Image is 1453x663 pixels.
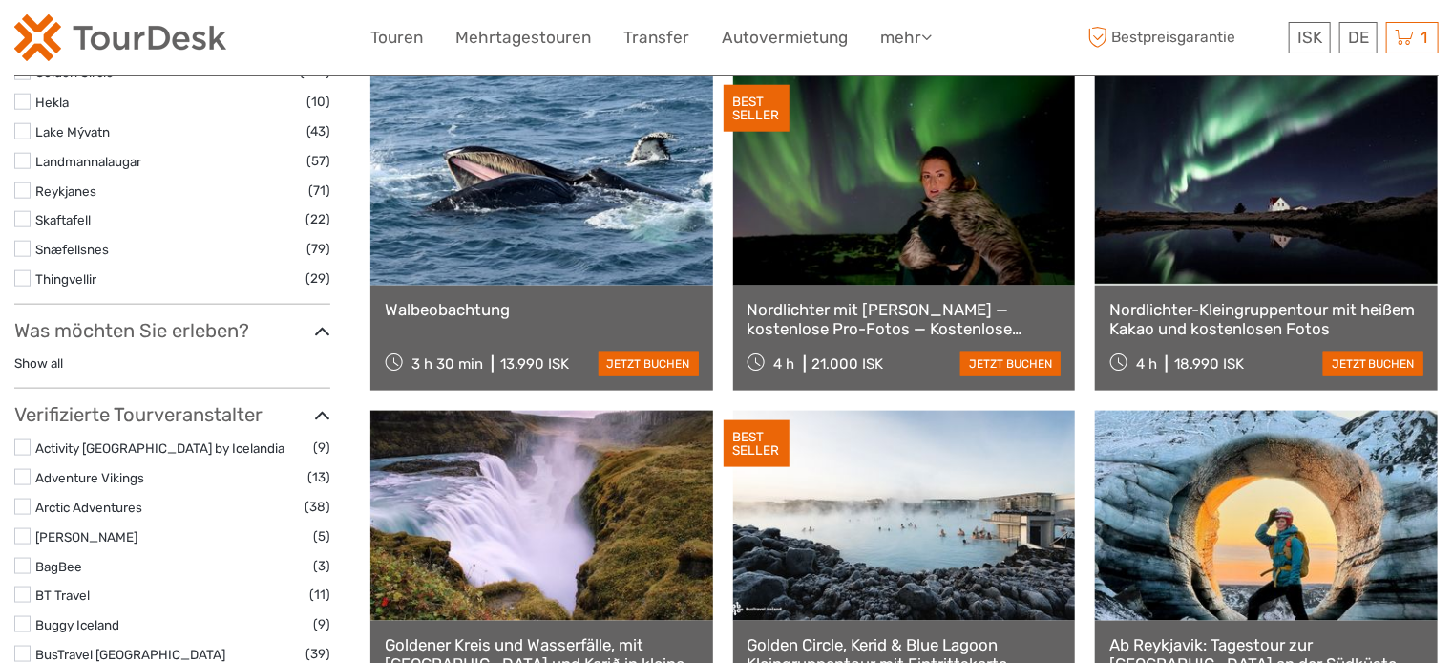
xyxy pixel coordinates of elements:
span: 4 h [1136,355,1157,373]
span: 4 h [774,355,795,373]
span: (71) [308,180,330,202]
a: Skaftafell [35,212,91,227]
span: (5) [313,525,330,547]
p: We're away right now. Please check back later! [27,33,216,49]
span: 3 h 30 min [411,355,483,373]
span: (13) [307,466,330,488]
a: [PERSON_NAME] [35,529,137,545]
a: Nordlichter mit [PERSON_NAME] — kostenlose Pro-Fotos — Kostenlose Wiederholung — Minibus [748,300,1062,339]
a: Adventure Vikings [35,470,144,485]
span: (43) [306,120,330,142]
a: Hekla [35,95,69,110]
img: 120-15d4194f-c635-41b9-a512-a3cb382bfb57_logo_small.png [14,14,226,61]
a: jetzt buchen [1323,352,1423,376]
span: (29) [305,267,330,289]
a: mehr [880,24,932,52]
a: Golden Circle [35,65,114,80]
h3: Verifizierte Tourveranstalter [14,403,330,426]
a: Touren [370,24,423,52]
div: DE [1339,22,1378,53]
a: Mehrtagestouren [455,24,591,52]
div: BEST SELLER [724,85,790,133]
a: BagBee [35,559,82,574]
div: 18.990 ISK [1174,355,1244,373]
a: BT Travel [35,588,90,603]
span: (38) [305,496,330,518]
a: BusTravel [GEOGRAPHIC_DATA] [35,647,225,662]
a: Transfer [623,24,689,52]
span: Bestpreisgarantie [1083,22,1284,53]
a: Reykjanes [35,183,96,199]
span: (9) [313,613,330,635]
a: Nordlichter-Kleingruppentour mit heißem Kakao und kostenlosen Fotos [1109,300,1423,339]
div: 13.990 ISK [500,355,569,373]
a: Walbeobachtung [385,300,699,319]
a: Lake Mývatn [35,124,110,139]
button: Open LiveChat chat widget [220,30,242,53]
a: Snæfellsnes [35,242,109,257]
span: ISK [1297,28,1322,47]
a: jetzt buchen [599,352,699,376]
div: 21.000 ISK [812,355,884,373]
span: (11) [309,584,330,606]
a: Show all [14,355,63,371]
h3: Was möchten Sie erleben? [14,319,330,342]
a: jetzt buchen [960,352,1061,376]
span: (9) [313,437,330,459]
span: (3) [313,555,330,577]
span: (79) [306,238,330,260]
a: Landmannalaugar [35,154,141,169]
span: (57) [306,150,330,172]
a: Arctic Adventures [35,500,142,515]
a: Autovermietung [722,24,848,52]
span: (22) [305,208,330,230]
span: 1 [1418,28,1430,47]
span: (10) [306,91,330,113]
div: BEST SELLER [724,420,790,468]
a: Activity [GEOGRAPHIC_DATA] by Icelandia [35,440,284,456]
a: Buggy Iceland [35,617,119,632]
a: Thingvellir [35,271,96,287]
